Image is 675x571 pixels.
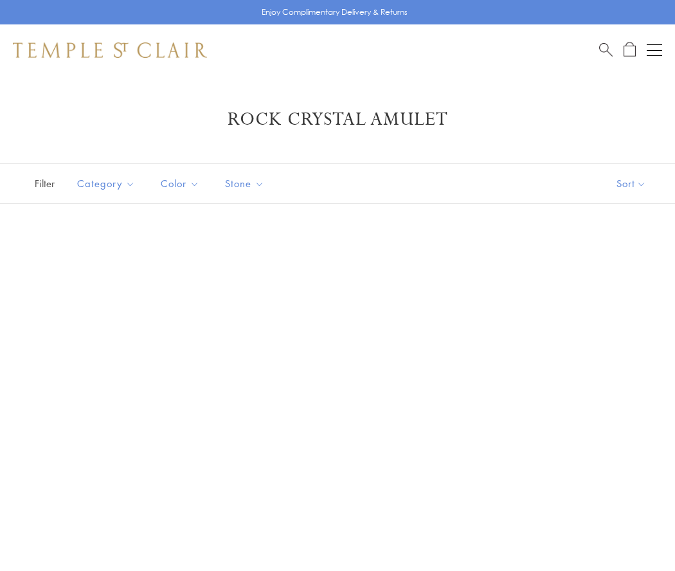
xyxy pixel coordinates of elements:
[219,176,274,192] span: Stone
[215,169,274,198] button: Stone
[13,42,207,58] img: Temple St. Clair
[71,176,145,192] span: Category
[262,6,408,19] p: Enjoy Complimentary Delivery & Returns
[624,42,636,58] a: Open Shopping Bag
[588,164,675,203] button: Show sort by
[647,42,662,58] button: Open navigation
[151,169,209,198] button: Color
[599,42,613,58] a: Search
[154,176,209,192] span: Color
[67,169,145,198] button: Category
[32,108,643,131] h1: Rock Crystal Amulet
